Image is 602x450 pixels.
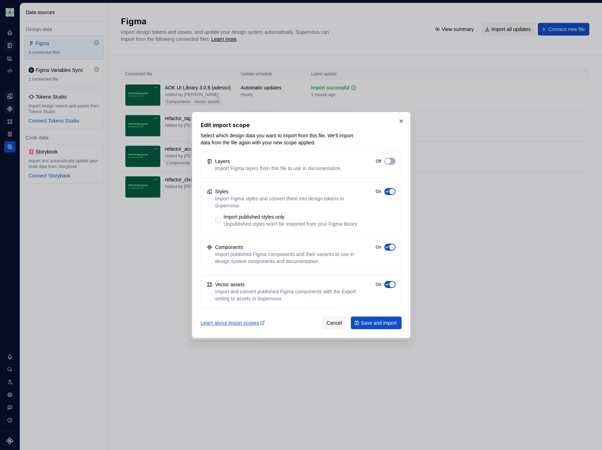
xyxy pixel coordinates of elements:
[376,244,381,250] label: On
[215,195,358,209] div: Import Figma styles and convert them into design tokens in Supernova.
[215,251,358,265] div: Import published Figma components and their variants to use in design system components and docum...
[327,319,342,326] span: Cancel
[376,158,381,164] label: Off
[224,220,357,227] div: Unpublished styles won't be imported from your Figma library
[361,319,397,326] span: Save and import
[215,288,358,302] div: Import and convert published Figma components with the Export setting to assets in Supernova.
[215,158,230,165] div: Layers
[201,121,402,129] h2: Edit import scope
[215,281,245,288] div: Vector assets
[201,132,354,146] p: Select which design data you want to import from this file. We'll import data from the file again...
[201,319,266,326] a: Learn about import scopes
[376,189,381,194] label: On
[322,317,347,329] button: Cancel
[224,213,357,220] div: Import published styles only
[215,188,229,195] div: Styles
[215,244,243,251] div: Components
[215,165,342,172] div: Import Figma layers from this file to use in documentation.
[376,282,381,287] label: On
[351,317,402,329] button: Save and import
